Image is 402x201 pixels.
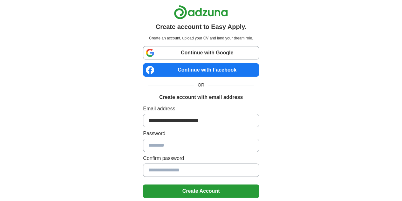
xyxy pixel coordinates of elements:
h1: Create account to Easy Apply. [156,22,247,31]
h1: Create account with email address [159,94,243,101]
a: Continue with Google [143,46,259,59]
label: Password [143,130,259,137]
label: Email address [143,105,259,113]
p: Create an account, upload your CV and land your dream role. [144,35,258,41]
img: Adzuna logo [174,5,228,19]
button: Create Account [143,184,259,198]
span: OR [194,82,208,88]
a: Continue with Facebook [143,63,259,77]
label: Confirm password [143,155,259,162]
